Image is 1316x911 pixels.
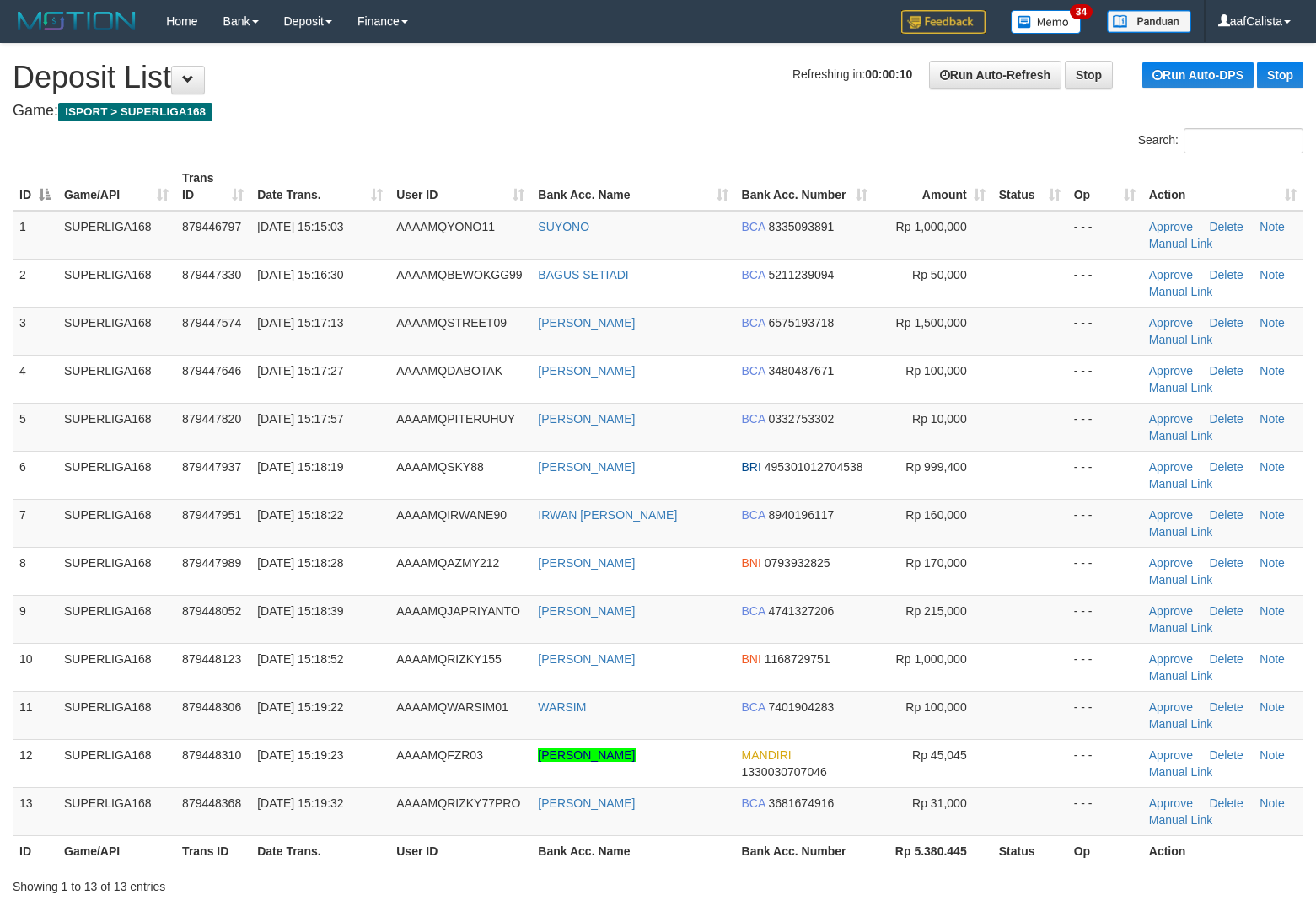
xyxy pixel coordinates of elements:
[13,103,1303,120] h4: Game:
[1260,508,1285,522] a: Note
[1149,429,1213,442] a: Manual Link
[13,499,57,547] td: 7
[396,556,499,570] span: AAAAMQAZMY212
[396,748,483,762] span: AAAAMQFZR03
[905,556,966,570] span: Rp 170,000
[396,316,507,330] span: AAAAMQSTREET09
[257,700,343,714] span: [DATE] 15:19:22
[768,604,834,618] span: Copy 4741327206 to clipboard
[538,748,635,762] a: [PERSON_NAME]
[929,61,1061,89] a: Run Auto-Refresh
[1149,700,1193,714] a: Approve
[1260,700,1285,714] a: Note
[1067,595,1142,643] td: - - -
[742,364,765,378] span: BCA
[182,556,241,570] span: 879447989
[13,403,57,451] td: 5
[1067,691,1142,739] td: - - -
[1138,128,1303,153] label: Search:
[742,412,765,426] span: BCA
[742,508,765,522] span: BCA
[1260,604,1285,618] a: Note
[912,268,967,281] span: Rp 50,000
[905,460,966,474] span: Rp 999,400
[1067,787,1142,835] td: - - -
[1149,556,1193,570] a: Approve
[792,67,912,81] span: Refreshing in:
[1260,460,1285,474] a: Note
[1260,796,1285,810] a: Note
[742,765,827,779] span: Copy 1330030707046 to clipboard
[1107,10,1191,33] img: panduan.png
[396,412,515,426] span: AAAAMQPITERUHUY
[1142,163,1303,211] th: Action: activate to sort column ascending
[257,796,343,810] span: [DATE] 15:19:32
[735,835,874,866] th: Bank Acc. Number
[1209,316,1243,330] a: Delete
[1149,220,1193,233] a: Approve
[874,835,992,866] th: Rp 5.380.445
[182,364,241,378] span: 879447646
[538,700,586,714] a: WARSIM
[257,220,343,233] span: [DATE] 15:15:03
[57,403,175,451] td: SUPERLIGA168
[13,835,57,866] th: ID
[531,835,734,866] th: Bank Acc. Name
[538,364,635,378] a: [PERSON_NAME]
[1067,403,1142,451] td: - - -
[1149,460,1193,474] a: Approve
[1149,525,1213,539] a: Manual Link
[896,220,967,233] span: Rp 1,000,000
[57,595,175,643] td: SUPERLIGA168
[1149,765,1213,779] a: Manual Link
[57,787,175,835] td: SUPERLIGA168
[905,364,966,378] span: Rp 100,000
[182,412,241,426] span: 879447820
[396,268,522,281] span: AAAAMQBEWOKGG99
[768,220,834,233] span: Copy 8335093891 to clipboard
[57,259,175,307] td: SUPERLIGA168
[1209,700,1243,714] a: Delete
[257,508,343,522] span: [DATE] 15:18:22
[1149,364,1193,378] a: Approve
[1260,412,1285,426] a: Note
[992,163,1067,211] th: Status: activate to sort column ascending
[1067,835,1142,866] th: Op
[13,595,57,643] td: 9
[1209,796,1243,810] a: Delete
[538,604,635,618] a: [PERSON_NAME]
[538,652,635,666] a: [PERSON_NAME]
[768,796,834,810] span: Copy 3681674916 to clipboard
[1209,460,1243,474] a: Delete
[13,643,57,691] td: 10
[57,451,175,499] td: SUPERLIGA168
[1149,621,1213,635] a: Manual Link
[742,652,761,666] span: BNI
[1260,364,1285,378] a: Note
[1149,381,1213,394] a: Manual Link
[1070,4,1093,19] span: 34
[905,508,966,522] span: Rp 160,000
[182,748,241,762] span: 879448310
[768,268,834,281] span: Copy 5211239094 to clipboard
[13,163,57,211] th: ID: activate to sort column descending
[992,835,1067,866] th: Status
[1065,61,1113,89] a: Stop
[896,316,967,330] span: Rp 1,500,000
[1149,604,1193,618] a: Approve
[175,835,250,866] th: Trans ID
[1260,748,1285,762] a: Note
[538,412,635,426] a: [PERSON_NAME]
[13,787,57,835] td: 13
[742,604,765,618] span: BCA
[1149,477,1213,490] a: Manual Link
[13,451,57,499] td: 6
[1149,669,1213,683] a: Manual Link
[182,508,241,522] span: 879447951
[250,163,389,211] th: Date Trans.: activate to sort column ascending
[765,556,830,570] span: Copy 0793932825 to clipboard
[257,556,343,570] span: [DATE] 15:18:28
[1149,748,1193,762] a: Approve
[257,652,343,666] span: [DATE] 15:18:52
[1209,652,1243,666] a: Delete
